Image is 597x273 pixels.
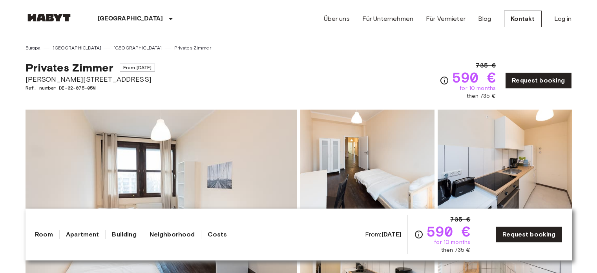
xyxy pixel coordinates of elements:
a: Kontakt [504,11,542,27]
a: Log in [554,14,572,24]
span: From: [365,230,402,239]
img: Picture of unit DE-02-075-05M [438,110,572,213]
a: [GEOGRAPHIC_DATA] [113,44,162,51]
span: for 10 months [460,84,496,92]
span: From [DATE] [120,64,155,71]
img: Habyt [26,14,73,22]
a: Für Vermieter [426,14,466,24]
a: Apartment [66,230,99,239]
span: 735 € [450,215,470,224]
span: [PERSON_NAME][STREET_ADDRESS] [26,74,155,84]
span: then 735 € [441,246,471,254]
span: 735 € [476,61,496,70]
img: Picture of unit DE-02-075-05M [300,110,435,213]
span: Privates Zimmer [26,61,113,74]
b: [DATE] [382,231,402,238]
span: then 735 € [467,92,496,100]
a: Request booking [505,72,571,89]
span: 590 € [452,70,496,84]
span: for 10 months [434,238,470,246]
svg: Check cost overview for full price breakdown. Please note that discounts apply to new joiners onl... [414,230,424,239]
a: Blog [478,14,491,24]
a: Building [112,230,136,239]
a: Costs [208,230,227,239]
a: Europa [26,44,41,51]
a: Über uns [324,14,350,24]
a: Room [35,230,53,239]
span: Ref. number DE-02-075-05M [26,84,155,92]
a: Neighborhood [150,230,195,239]
a: Request booking [496,226,562,243]
p: [GEOGRAPHIC_DATA] [98,14,163,24]
a: Für Unternehmen [362,14,413,24]
a: [GEOGRAPHIC_DATA] [53,44,101,51]
a: Privates Zimmer [174,44,211,51]
span: 590 € [427,224,470,238]
svg: Check cost overview for full price breakdown. Please note that discounts apply to new joiners onl... [440,76,449,85]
